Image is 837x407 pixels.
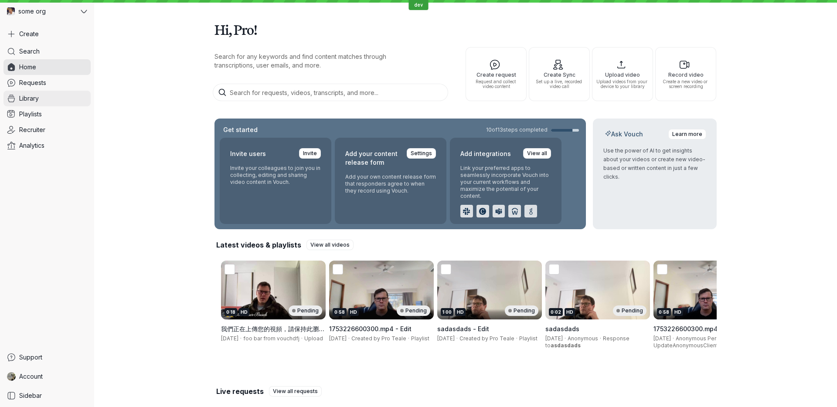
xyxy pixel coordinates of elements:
span: View all videos [310,241,350,249]
h2: Add integrations [460,148,511,159]
span: Create request [470,72,523,78]
span: Sidebar [19,391,42,400]
span: asdasdads [551,342,581,349]
span: Anonymous [568,335,598,342]
h1: Hi, Pro! [214,17,717,42]
span: Upload video [596,72,649,78]
a: View all videos [306,240,354,250]
span: Support [19,353,42,362]
span: Created by Pro Teale [351,335,406,342]
span: [DATE] [221,335,238,342]
span: Library [19,94,39,103]
div: Pending [397,305,430,316]
p: Use the power of AI to get insights about your videos or create new video-based or written conten... [603,146,706,181]
span: 我們正在上傳您的視頻，請保持此瀏覽器窗口打開！有時，這可能需要一段時間的基於視頻長度和互聯網連接。.mp4 [221,325,325,359]
button: Upload videoUpload videos from your device to your library [592,47,653,101]
span: View all requests [273,387,318,396]
span: 10 of 13 steps completed [486,126,548,133]
a: Support [3,349,91,365]
span: · [598,335,603,342]
div: HD [239,308,249,316]
span: View all [527,149,547,158]
h2: Invite users [230,148,266,159]
div: 1:00 [441,308,453,316]
span: Account [19,372,43,381]
div: 0:18 [225,308,237,316]
p: Add your own content release form that responders agree to when they record using Vouch. [345,173,436,194]
span: · [347,335,351,342]
span: · [299,335,304,342]
h2: Ask Vouch [603,130,645,139]
div: HD [673,308,683,316]
span: Upload videos from your device to your library [596,79,649,89]
button: some org avatarsome org [3,3,91,19]
a: View all requests [269,386,322,397]
span: [DATE] [545,335,563,342]
span: foo bar from vouchdfj [243,335,299,342]
span: Playlists [19,110,42,119]
span: [DATE] [329,335,347,342]
h3: 我們正在上傳您的視頻，請保持此瀏覽器窗口打開！有時，這可能需要一段時間的基於視頻長度和互聯網連接。.mp4 [221,325,326,333]
span: Anonymous Person from UpdateAnonymousClient [653,335,739,349]
a: Playlists [3,106,91,122]
a: Learn more [668,129,706,139]
img: Pro Teale avatar [7,372,16,381]
a: Analytics [3,138,91,153]
button: Create [3,26,91,42]
span: Learn more [672,130,702,139]
span: Create [19,30,39,38]
span: · [455,335,459,342]
p: Search for any keywords and find content matches through transcriptions, user emails, and more. [214,52,424,70]
p: Invite your colleagues to join you in collecting, editing and sharing video content in Vouch. [230,165,321,186]
div: HD [565,308,575,316]
h2: Live requests [216,387,264,396]
a: Home [3,59,91,75]
div: HD [455,308,466,316]
a: View all [523,148,551,159]
span: [DATE] [437,335,455,342]
span: · [563,335,568,342]
span: Request and collect video content [470,79,523,89]
span: Response to [545,335,629,349]
a: Pro Teale avatarAccount [3,369,91,384]
a: Invite [299,148,321,159]
h2: Get started [221,125,259,134]
span: · [238,335,243,342]
span: Record video [659,72,712,78]
div: 0:02 [549,308,563,316]
span: [DATE] [653,335,671,342]
h2: Latest videos & playlists [216,240,301,250]
span: Upload [304,335,323,342]
div: Pending [505,305,538,316]
span: sadasdads [545,325,579,332]
span: Home [19,63,36,71]
button: Create requestRequest and collect video content [466,47,527,101]
p: Link your preferred apps to seamlessly incorporate Vouch into your current workflows and maximize... [460,165,551,200]
button: Create SyncSet up a live, recorded video call [529,47,590,101]
a: 10of13steps completed [486,126,579,133]
a: Requests [3,75,91,91]
span: some org [18,7,46,16]
span: · [514,335,519,342]
span: Created by Pro Teale [459,335,514,342]
span: Playlist [411,335,429,342]
a: Recruiter [3,122,91,138]
img: some org avatar [7,7,15,15]
span: Playlist [519,335,538,342]
h2: Add your content release form [345,148,401,168]
span: 1753226600300.mp4 - Edit [329,325,412,332]
button: Record videoCreate a new video or screen recording [655,47,716,101]
div: 0:58 [333,308,347,316]
div: Pending [289,305,322,316]
span: Settings [411,149,432,158]
a: Sidebar [3,388,91,404]
input: Search for requests, videos, transcripts, and more... [213,84,448,101]
div: 0:58 [657,308,671,316]
a: Search [3,44,91,59]
span: Invite [303,149,317,158]
span: · [671,335,676,342]
span: Set up a live, recorded video call [533,79,586,89]
span: Analytics [19,141,44,150]
div: Pending [613,305,646,316]
span: sadasdads - Edit [437,325,489,332]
